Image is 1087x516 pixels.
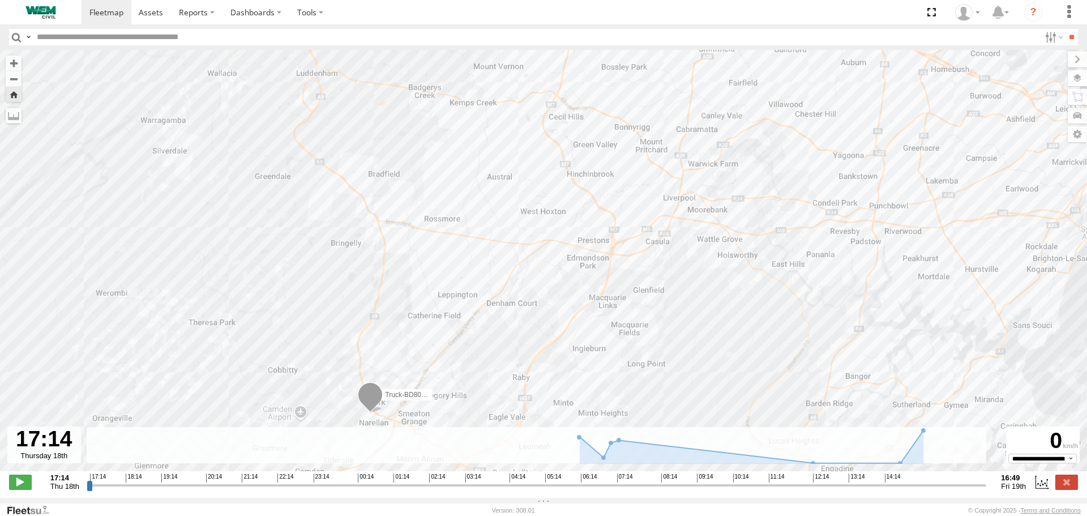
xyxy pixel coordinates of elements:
[24,29,33,45] label: Search Query
[492,507,535,514] div: Version: 308.01
[6,71,22,87] button: Zoom out
[6,108,22,123] label: Measure
[1001,482,1026,491] span: Fri 19th Sep 2025
[50,474,79,482] strong: 17:14
[6,505,58,516] a: Visit our Website
[697,474,713,483] span: 09:14
[545,474,561,483] span: 05:14
[661,474,677,483] span: 08:14
[1021,507,1081,514] a: Terms and Conditions
[242,474,258,483] span: 21:14
[1024,3,1042,22] i: ?
[90,474,106,483] span: 17:14
[769,474,785,483] span: 11:14
[393,474,409,483] span: 01:14
[465,474,481,483] span: 03:14
[9,475,32,489] label: Play/Stop
[358,474,374,483] span: 00:14
[50,482,79,491] span: Thu 18th Sep 2025
[429,474,445,483] span: 02:14
[617,474,633,483] span: 07:14
[6,87,22,102] button: Zoom Home
[1008,428,1078,454] div: 0
[813,474,829,483] span: 12:14
[510,474,525,483] span: 04:14
[968,507,1081,514] div: © Copyright 2025 -
[1041,29,1065,45] label: Search Filter Options
[733,474,749,483] span: 10:14
[885,474,901,483] span: 14:14
[951,4,984,21] div: Kevin Webb
[161,474,177,483] span: 19:14
[385,391,431,399] span: Truck-BD80MD
[6,56,22,71] button: Zoom in
[1001,474,1026,482] strong: 16:49
[1055,475,1078,489] label: Close
[314,474,329,483] span: 23:14
[849,474,865,483] span: 13:14
[126,474,142,483] span: 18:14
[11,6,70,19] img: WEMCivilLogo.svg
[581,474,597,483] span: 06:14
[206,474,222,483] span: 20:14
[277,474,293,483] span: 22:14
[1068,126,1087,142] label: Map Settings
